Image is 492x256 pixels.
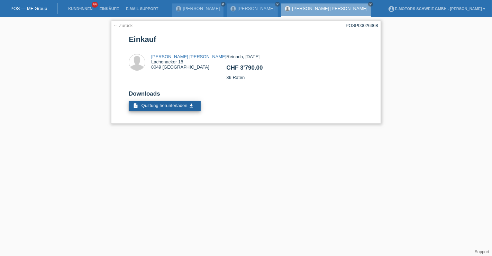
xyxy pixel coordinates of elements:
a: E-Mail Support [122,7,162,11]
a: close [275,2,280,7]
a: close [368,2,373,7]
span: 44 [92,2,98,8]
a: [PERSON_NAME] [183,6,220,11]
h2: CHF 3'790.00 [226,64,363,75]
span: Quittung herunterladen [142,103,188,108]
i: close [221,2,225,6]
i: account_circle [388,6,395,12]
h2: Downloads [129,90,363,101]
h1: Einkauf [129,35,363,44]
a: account_circleE-Motors Schweiz GmbH - [PERSON_NAME] ▾ [384,7,489,11]
a: close [221,2,226,7]
a: [PERSON_NAME] [PERSON_NAME] [292,6,367,11]
div: POSP00026368 [346,23,378,28]
a: POS — MF Group [10,6,47,11]
div: Lachenacker 18 8049 [GEOGRAPHIC_DATA] [151,54,226,70]
i: get_app [189,103,194,108]
a: ← Zurück [113,23,133,28]
a: Support [475,249,489,254]
a: [PERSON_NAME] [PERSON_NAME] [151,54,226,59]
i: description [133,103,138,108]
a: [PERSON_NAME] [238,6,275,11]
a: description Quittung herunterladen get_app [129,101,201,111]
a: Kund*innen [65,7,96,11]
i: close [369,2,372,6]
i: close [276,2,279,6]
div: Reinach, [DATE] 36 Raten [226,54,363,85]
a: Einkäufe [96,7,122,11]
